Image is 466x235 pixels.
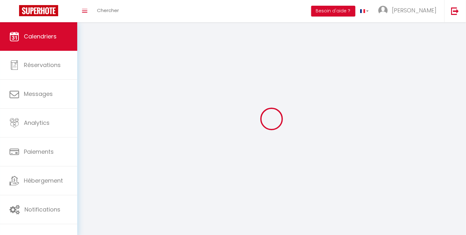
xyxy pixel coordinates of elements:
span: Paiements [24,148,54,156]
img: logout [451,7,459,15]
span: Hébergement [24,177,63,185]
button: Besoin d'aide ? [311,6,355,17]
span: Calendriers [24,32,57,40]
span: Chercher [97,7,119,14]
span: Messages [24,90,53,98]
span: [PERSON_NAME] [392,6,436,14]
span: Notifications [24,205,60,213]
img: Super Booking [19,5,58,16]
span: Réservations [24,61,61,69]
span: Analytics [24,119,50,127]
img: ... [378,6,388,15]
